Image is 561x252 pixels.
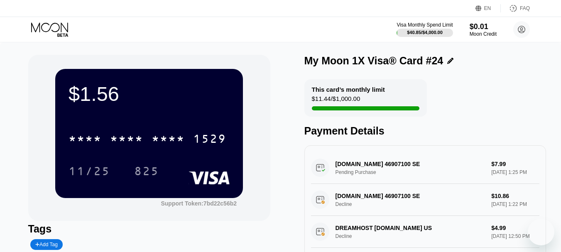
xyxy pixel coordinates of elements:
[475,4,501,12] div: EN
[520,5,530,11] div: FAQ
[128,161,165,181] div: 825
[304,55,443,67] div: My Moon 1X Visa® Card #24
[407,30,443,35] div: $40.85 / $4,000.00
[30,239,63,250] div: Add Tag
[69,82,230,105] div: $1.56
[501,4,530,12] div: FAQ
[470,31,497,37] div: Moon Credit
[312,86,385,93] div: This card’s monthly limit
[470,22,497,31] div: $0.01
[470,22,497,37] div: $0.01Moon Credit
[484,5,491,11] div: EN
[528,219,554,245] iframe: Button to launch messaging window
[397,22,453,37] div: Visa Monthly Spend Limit$40.85/$4,000.00
[304,125,546,137] div: Payment Details
[193,133,226,147] div: 1529
[62,161,116,181] div: 11/25
[397,22,453,28] div: Visa Monthly Spend Limit
[28,223,270,235] div: Tags
[35,242,58,247] div: Add Tag
[161,200,237,207] div: Support Token:7bd22c56b2
[161,200,237,207] div: Support Token: 7bd22c56b2
[134,166,159,179] div: 825
[312,95,360,106] div: $11.44 / $1,000.00
[69,166,110,179] div: 11/25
